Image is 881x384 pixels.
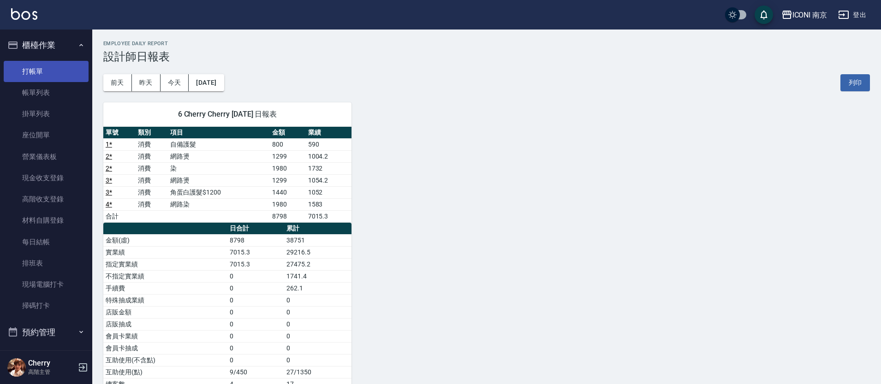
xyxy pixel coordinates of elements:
[4,344,89,368] button: 報表及分析
[306,150,351,162] td: 1004.2
[168,138,270,150] td: 自備護髮
[136,138,168,150] td: 消費
[11,8,37,20] img: Logo
[103,306,227,318] td: 店販金額
[161,74,189,91] button: 今天
[103,270,227,282] td: 不指定實業績
[168,150,270,162] td: 網路燙
[306,210,351,222] td: 7015.3
[227,354,284,366] td: 0
[227,258,284,270] td: 7015.3
[227,282,284,294] td: 0
[840,74,870,91] button: 列印
[4,103,89,124] a: 掛單列表
[103,127,136,139] th: 單號
[28,368,75,376] p: 高階主管
[227,246,284,258] td: 7015.3
[227,294,284,306] td: 0
[284,246,351,258] td: 29216.5
[4,295,89,316] a: 掃碼打卡
[103,366,227,378] td: 互助使用(點)
[4,167,89,189] a: 現金收支登錄
[28,359,75,368] h5: Cherry
[103,318,227,330] td: 店販抽成
[227,318,284,330] td: 0
[114,110,340,119] span: 6 Cherry Cherry [DATE] 日報表
[103,342,227,354] td: 會員卡抽成
[4,274,89,295] a: 現場電腦打卡
[227,270,284,282] td: 0
[284,366,351,378] td: 27/1350
[270,186,305,198] td: 1440
[284,306,351,318] td: 0
[284,270,351,282] td: 1741.4
[284,330,351,342] td: 0
[227,306,284,318] td: 0
[103,127,351,223] table: a dense table
[103,41,870,47] h2: Employee Daily Report
[168,174,270,186] td: 網路燙
[168,127,270,139] th: 項目
[4,253,89,274] a: 排班表
[284,282,351,294] td: 262.1
[227,223,284,235] th: 日合計
[103,282,227,294] td: 手續費
[270,138,305,150] td: 800
[284,234,351,246] td: 38751
[132,74,161,91] button: 昨天
[284,354,351,366] td: 0
[834,6,870,24] button: 登出
[227,234,284,246] td: 8798
[103,50,870,63] h3: 設計師日報表
[4,33,89,57] button: 櫃檯作業
[136,174,168,186] td: 消費
[7,358,26,377] img: Person
[270,150,305,162] td: 1299
[136,150,168,162] td: 消費
[306,174,351,186] td: 1054.2
[168,186,270,198] td: 角蛋白護髮$1200
[306,162,351,174] td: 1732
[4,82,89,103] a: 帳單列表
[284,318,351,330] td: 0
[168,162,270,174] td: 染
[103,258,227,270] td: 指定實業績
[136,162,168,174] td: 消費
[227,342,284,354] td: 0
[4,146,89,167] a: 營業儀表板
[4,231,89,253] a: 每日結帳
[270,210,305,222] td: 8798
[4,210,89,231] a: 材料自購登錄
[103,330,227,342] td: 會員卡業績
[103,294,227,306] td: 特殊抽成業績
[755,6,773,24] button: save
[284,342,351,354] td: 0
[284,223,351,235] th: 累計
[306,127,351,139] th: 業績
[270,162,305,174] td: 1980
[4,124,89,146] a: 座位開單
[136,198,168,210] td: 消費
[103,210,136,222] td: 合計
[103,74,132,91] button: 前天
[189,74,224,91] button: [DATE]
[136,127,168,139] th: 類別
[284,258,351,270] td: 27475.2
[306,138,351,150] td: 590
[306,186,351,198] td: 1052
[270,198,305,210] td: 1980
[306,198,351,210] td: 1583
[103,354,227,366] td: 互助使用(不含點)
[4,189,89,210] a: 高階收支登錄
[103,246,227,258] td: 實業績
[168,198,270,210] td: 網路染
[4,61,89,82] a: 打帳單
[270,127,305,139] th: 金額
[227,330,284,342] td: 0
[284,294,351,306] td: 0
[792,9,827,21] div: ICONI 南京
[227,366,284,378] td: 9/450
[4,320,89,344] button: 預約管理
[270,174,305,186] td: 1299
[778,6,831,24] button: ICONI 南京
